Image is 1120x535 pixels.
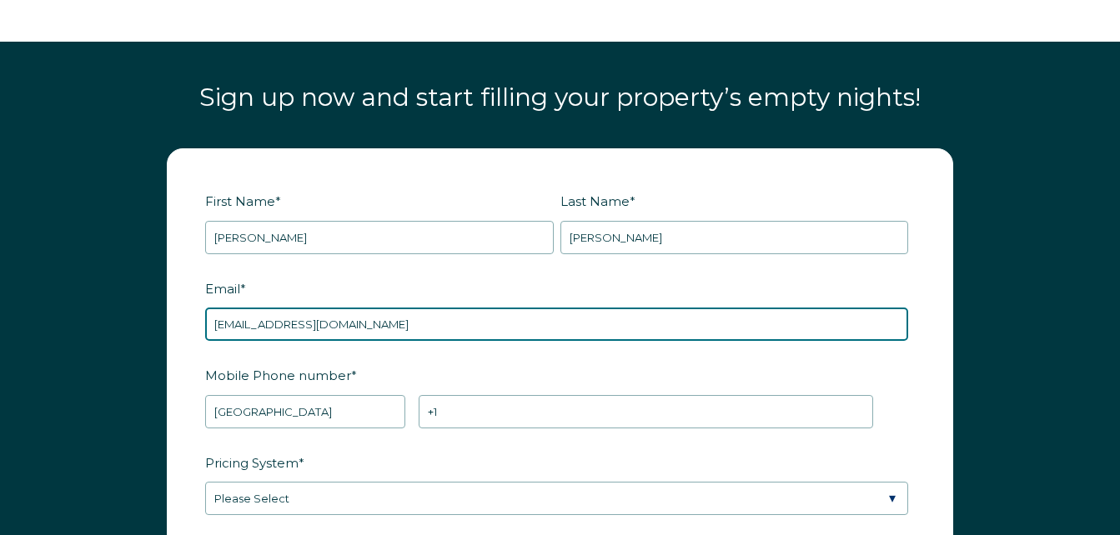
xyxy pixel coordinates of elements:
[199,82,921,112] span: Sign up now and start filling your property’s empty nights!
[205,362,351,388] span: Mobile Phone number
[205,276,240,302] span: Email
[560,188,630,214] span: Last Name
[205,450,299,476] span: Pricing System
[205,188,275,214] span: First Name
